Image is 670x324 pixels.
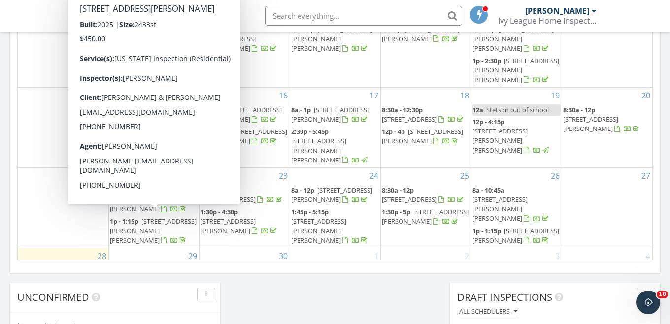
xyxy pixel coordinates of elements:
a: Go to September 17, 2025 [368,88,380,103]
span: [STREET_ADDRESS][PERSON_NAME] [201,217,256,235]
button: All schedulers [457,305,519,319]
span: SPECTORA [96,5,176,26]
a: 8a - 12p [STREET_ADDRESS][PERSON_NAME][PERSON_NAME] [472,24,561,55]
a: 8a - 12p [STREET_ADDRESS][PERSON_NAME][PERSON_NAME] [291,24,379,55]
span: 1p - 2:30p [472,56,501,65]
a: 8a - 1p [STREET_ADDRESS][PERSON_NAME] [291,105,369,124]
a: 8:30a - 12p [STREET_ADDRESS] [382,185,470,206]
span: [STREET_ADDRESS][PERSON_NAME] [563,115,618,133]
span: [STREET_ADDRESS][PERSON_NAME] [382,207,469,226]
span: 8a - 2p [382,25,402,34]
span: [STREET_ADDRESS][PERSON_NAME] [291,186,372,204]
a: 1p - 1:15p [STREET_ADDRESS][PERSON_NAME][PERSON_NAME] [110,216,198,247]
td: Go to September 19, 2025 [471,87,562,167]
span: 8a - 12p [291,186,314,194]
a: 1p - 4:30p [STREET_ADDRESS][PERSON_NAME] [201,127,287,145]
td: Go to September 14, 2025 [18,87,108,167]
a: 12p - 4:15p [STREET_ADDRESS][PERSON_NAME][PERSON_NAME] [472,117,550,155]
a: 12p - 4p [STREET_ADDRESS][PERSON_NAME] [382,126,470,147]
td: Go to September 17, 2025 [290,87,380,167]
a: Go to September 16, 2025 [277,88,290,103]
a: 1:30p - 4:30p [STREET_ADDRESS][PERSON_NAME] [201,207,278,235]
span: [STREET_ADDRESS][PERSON_NAME][PERSON_NAME] [291,25,372,53]
td: Go to September 10, 2025 [290,7,380,87]
a: 1:30p - 4:30p [STREET_ADDRESS][PERSON_NAME] [201,206,289,237]
span: 8a - 12p [472,25,496,34]
span: [STREET_ADDRESS][PERSON_NAME] [110,105,191,124]
img: The Best Home Inspection Software - Spectora [67,5,89,27]
a: 8:30a - 12p [STREET_ADDRESS] [382,186,465,204]
td: Go to September 21, 2025 [18,167,108,248]
span: [STREET_ADDRESS][PERSON_NAME] [201,34,256,53]
span: 8a - 12p [110,105,133,114]
td: Go to September 9, 2025 [199,7,290,87]
a: Go to September 21, 2025 [96,168,108,184]
span: [STREET_ADDRESS][PERSON_NAME] [382,127,463,145]
a: 8a - 12p [STREET_ADDRESS][PERSON_NAME][PERSON_NAME] [291,25,372,53]
a: 1p - 1:15p [STREET_ADDRESS][PERSON_NAME] [472,226,561,247]
a: 1:45p - 5:15p [STREET_ADDRESS][PERSON_NAME][PERSON_NAME] [291,206,379,247]
a: 8:30a - 12p [STREET_ADDRESS][PERSON_NAME] [563,104,652,135]
span: 8a - 11:45a [201,186,233,194]
a: Go to September 19, 2025 [549,88,562,103]
a: 1p - 2:30p [STREET_ADDRESS][PERSON_NAME][PERSON_NAME] [472,56,559,84]
a: Go to September 14, 2025 [96,88,108,103]
span: [STREET_ADDRESS][PERSON_NAME][PERSON_NAME] [110,217,197,244]
span: [STREET_ADDRESS][PERSON_NAME][PERSON_NAME] [110,186,191,213]
td: Go to September 7, 2025 [18,7,108,87]
a: 8:30a - 12:30p [STREET_ADDRESS] [382,104,470,126]
span: 12a [472,105,483,114]
a: 8:30a - 2:30p [STREET_ADDRESS][PERSON_NAME] [201,24,289,55]
span: [STREET_ADDRESS][PERSON_NAME] [201,127,287,145]
span: Draft Inspections [457,291,552,304]
a: 1:30p - 5p [STREET_ADDRESS][PERSON_NAME] [382,206,470,227]
span: 1p - 1:15p [110,217,138,226]
a: 8a - 11:45a [STREET_ADDRESS] [201,185,289,206]
span: 8:30a - 12:30p [382,105,423,114]
td: Go to September 11, 2025 [380,7,471,87]
span: [STREET_ADDRESS] [382,115,437,124]
a: 1p - 4:30p [STREET_ADDRESS][PERSON_NAME] [201,126,289,147]
span: 1:45p - 5:15p [291,207,329,216]
a: Go to September 22, 2025 [186,168,199,184]
a: Go to September 25, 2025 [458,168,471,184]
a: Go to September 18, 2025 [458,88,471,103]
a: 8:30a - 12:30p [STREET_ADDRESS] [382,105,465,124]
a: Go to October 2, 2025 [463,248,471,264]
a: 8a - 12p [STREET_ADDRESS][PERSON_NAME][PERSON_NAME] [472,25,554,53]
a: 2:30p - 5:45p [STREET_ADDRESS][PERSON_NAME][PERSON_NAME] [291,126,379,166]
span: 12p - 4p [382,127,405,136]
a: Go to September 26, 2025 [549,168,562,184]
iframe: Intercom live chat [636,291,660,314]
td: Go to September 24, 2025 [290,167,380,248]
span: [STREET_ADDRESS][PERSON_NAME][PERSON_NAME] [291,136,346,164]
a: Go to September 20, 2025 [639,88,652,103]
a: Go to September 30, 2025 [277,248,290,264]
td: Go to September 20, 2025 [562,87,652,167]
a: 1:30p - 5p [STREET_ADDRESS][PERSON_NAME] [382,207,469,226]
a: 8a - 12p [STREET_ADDRESS][PERSON_NAME] [110,105,191,124]
td: Go to September 22, 2025 [108,167,199,248]
a: 2:30p - 5:45p [STREET_ADDRESS][PERSON_NAME][PERSON_NAME] [291,127,369,164]
td: Go to September 8, 2025 [108,7,199,87]
a: 8a - 10:45a [STREET_ADDRESS][PERSON_NAME][PERSON_NAME] [472,185,561,225]
span: 8a - 12p [291,25,314,34]
td: Go to September 13, 2025 [562,7,652,87]
span: Stetson out of school [486,105,549,114]
a: 1p - 1:15p [STREET_ADDRESS][PERSON_NAME] [472,227,559,245]
a: Go to September 29, 2025 [186,248,199,264]
a: 12p - 4p [STREET_ADDRESS][PERSON_NAME] [382,127,463,145]
span: [STREET_ADDRESS][PERSON_NAME][PERSON_NAME] [472,195,528,223]
a: Go to October 4, 2025 [644,248,652,264]
div: All schedulers [459,308,517,315]
a: 8a - 11a [STREET_ADDRESS][PERSON_NAME] [201,105,282,124]
span: 10 [657,291,668,298]
a: 8a - 12p [STREET_ADDRESS][PERSON_NAME] [110,104,198,126]
span: [STREET_ADDRESS][PERSON_NAME] [472,227,559,245]
span: [STREET_ADDRESS][PERSON_NAME] [382,25,460,43]
span: 8a - 11a [110,186,133,194]
span: [STREET_ADDRESS][PERSON_NAME][PERSON_NAME] [472,56,559,84]
span: 12p - 4:15p [472,117,504,126]
a: 8a - 11a [STREET_ADDRESS][PERSON_NAME] [201,104,289,126]
a: 8a - 11a [STREET_ADDRESS][PERSON_NAME][PERSON_NAME] [110,185,198,216]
